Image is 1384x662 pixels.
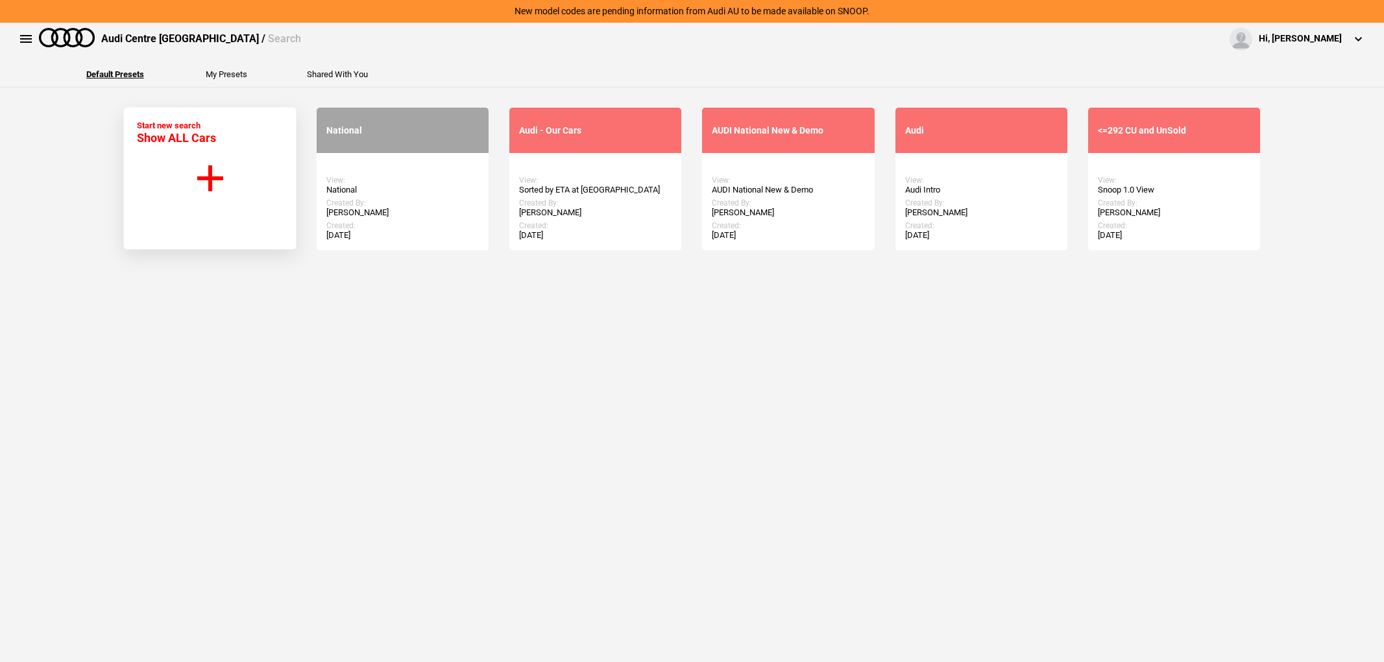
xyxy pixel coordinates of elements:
div: Hi, [PERSON_NAME] [1259,32,1342,45]
div: <=292 CU and UnSold [1098,125,1250,136]
button: My Presets [206,70,247,78]
div: View: [326,176,479,185]
div: National [326,185,479,195]
div: Audi Intro [905,185,1058,195]
span: Show ALL Cars [137,131,216,145]
div: Audi [905,125,1058,136]
div: [PERSON_NAME] [326,207,479,218]
div: Created By: [519,198,672,207]
div: [DATE] [905,230,1058,241]
div: Created: [712,221,864,230]
div: [PERSON_NAME] [519,207,672,218]
div: [PERSON_NAME] [712,207,864,218]
div: View: [712,176,864,185]
div: Created By: [712,198,864,207]
div: Created: [519,221,672,230]
div: Snoop 1.0 View [1098,185,1250,195]
div: Created By: [326,198,479,207]
div: [PERSON_NAME] [905,207,1058,218]
div: Sorted by ETA at [GEOGRAPHIC_DATA] [519,185,672,195]
button: Shared With You [307,70,368,78]
div: Created By: [1098,198,1250,207]
div: AUDI National New & Demo [712,185,864,195]
div: [DATE] [712,230,864,241]
div: Created: [326,221,479,230]
div: AUDI National New & Demo [712,125,864,136]
div: View: [905,176,1058,185]
div: Created: [905,221,1058,230]
div: National [326,125,479,136]
div: View: [1098,176,1250,185]
div: Audi - Our Cars [519,125,672,136]
div: [DATE] [1098,230,1250,241]
div: Start new search [137,121,216,145]
div: [PERSON_NAME] [1098,207,1250,218]
div: Created: [1098,221,1250,230]
div: [DATE] [326,230,479,241]
div: Audi Centre [GEOGRAPHIC_DATA] / [101,32,301,46]
button: Default Presets [86,70,144,78]
div: View: [519,176,672,185]
img: audi.png [39,28,95,47]
div: [DATE] [519,230,672,241]
span: Search [268,32,301,45]
div: Created By: [905,198,1058,207]
button: Start new search Show ALL Cars [123,107,297,250]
